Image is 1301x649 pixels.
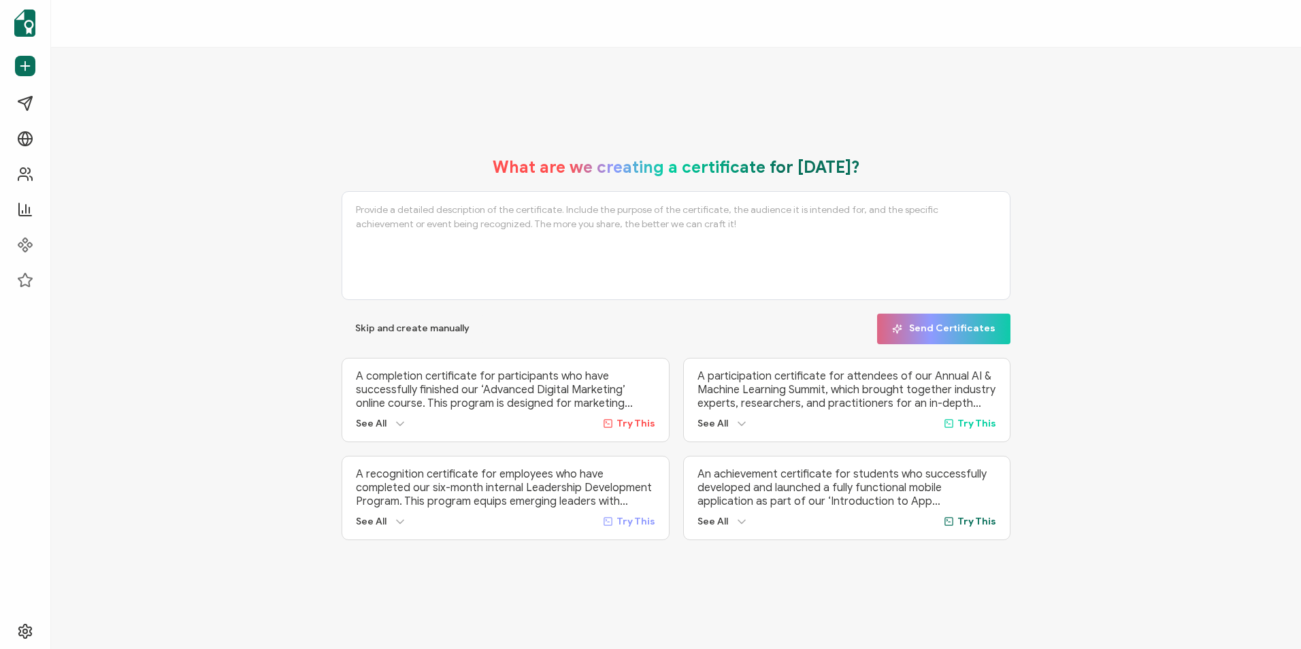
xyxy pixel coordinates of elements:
[493,157,860,178] h1: What are we creating a certificate for [DATE]?
[616,418,655,429] span: Try This
[877,314,1010,344] button: Send Certificates
[697,418,728,429] span: See All
[342,314,483,344] button: Skip and create manually
[697,516,728,527] span: See All
[356,369,655,410] p: A completion certificate for participants who have successfully finished our ‘Advanced Digital Ma...
[356,516,386,527] span: See All
[892,324,995,334] span: Send Certificates
[616,516,655,527] span: Try This
[356,418,386,429] span: See All
[14,10,35,37] img: sertifier-logomark-colored.svg
[697,467,996,508] p: An achievement certificate for students who successfully developed and launched a fully functiona...
[356,467,655,508] p: A recognition certificate for employees who have completed our six-month internal Leadership Deve...
[697,369,996,410] p: A participation certificate for attendees of our Annual AI & Machine Learning Summit, which broug...
[355,324,470,333] span: Skip and create manually
[957,418,996,429] span: Try This
[957,516,996,527] span: Try This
